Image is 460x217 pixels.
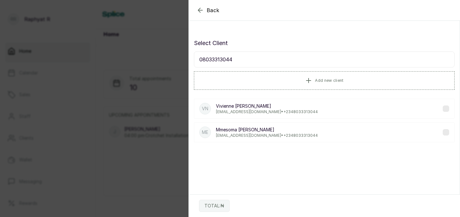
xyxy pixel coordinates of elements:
span: Back [207,6,219,14]
button: Back [196,6,219,14]
p: Select Client [194,39,455,48]
p: [EMAIL_ADDRESS][DOMAIN_NAME] • +234 8033313044 [216,109,318,114]
button: Add new client [194,71,455,90]
span: Add new client [315,78,343,83]
p: Vivienne [PERSON_NAME] [216,103,318,109]
p: [EMAIL_ADDRESS][DOMAIN_NAME] • +234 8033313044 [216,133,318,138]
p: VN [202,105,208,112]
p: ME [202,129,208,136]
p: TOTAL: ₦ [204,203,224,209]
p: Mmesoma [PERSON_NAME] [216,127,318,133]
input: Search [194,51,455,67]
